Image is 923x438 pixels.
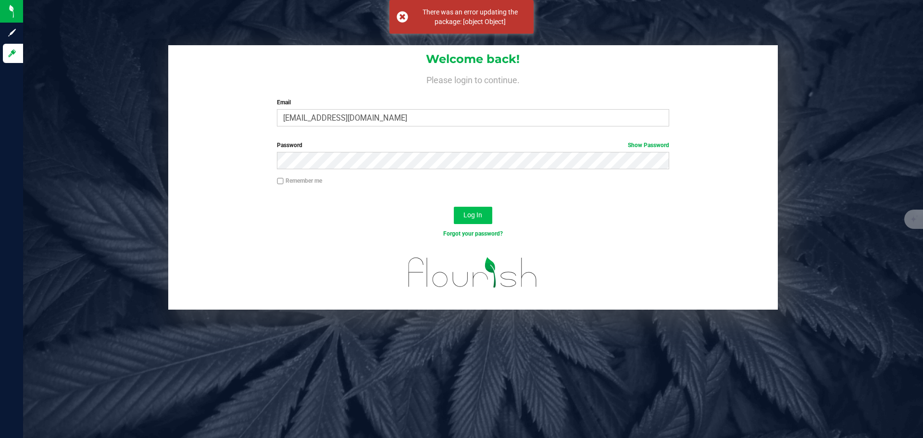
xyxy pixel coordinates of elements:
a: Show Password [628,142,669,149]
span: Password [277,142,302,149]
a: Forgot your password? [443,230,503,237]
button: Log In [454,207,492,224]
inline-svg: Log in [7,49,17,58]
img: flourish_logo.svg [397,248,549,297]
label: Email [277,98,669,107]
h4: Please login to continue. [168,73,778,85]
inline-svg: Sign up [7,28,17,38]
h1: Welcome back! [168,53,778,65]
input: Remember me [277,178,284,185]
label: Remember me [277,176,322,185]
span: Log In [463,211,482,219]
div: There was an error updating the package: [object Object] [413,7,526,26]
